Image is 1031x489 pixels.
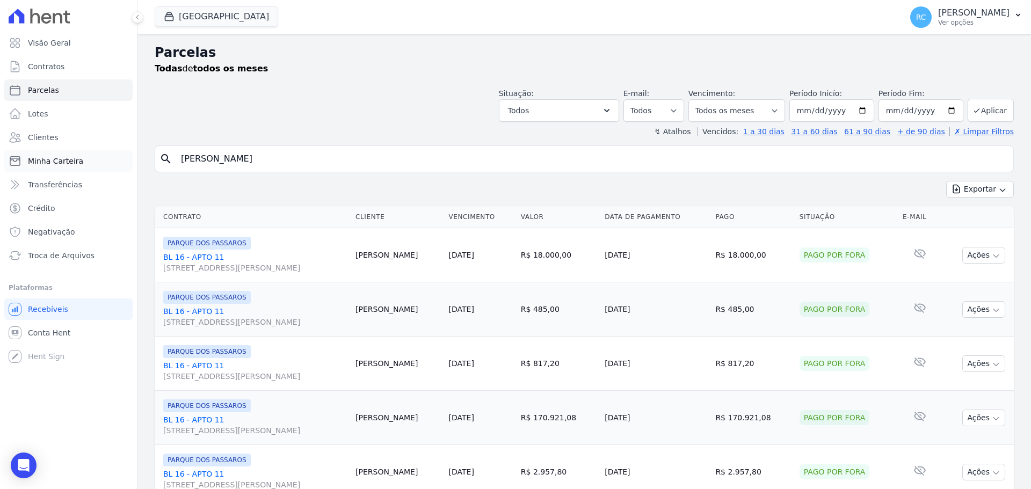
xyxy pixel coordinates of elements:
[517,337,600,391] td: R$ 817,20
[163,237,251,250] span: PARQUE DOS PASSAROS
[711,206,795,228] th: Pago
[449,413,474,422] a: [DATE]
[897,127,945,136] a: + de 90 dias
[351,228,445,282] td: [PERSON_NAME]
[4,127,133,148] a: Clientes
[28,85,59,96] span: Parcelas
[499,89,534,98] label: Situação:
[155,63,183,74] strong: Todas
[499,99,619,122] button: Todos
[938,8,1010,18] p: [PERSON_NAME]
[800,247,870,262] div: Pago por fora
[654,127,691,136] label: ↯ Atalhos
[449,305,474,313] a: [DATE]
[449,251,474,259] a: [DATE]
[163,399,251,412] span: PARQUE DOS PASSAROS
[155,6,278,27] button: [GEOGRAPHIC_DATA]
[155,43,1014,62] h2: Parcelas
[449,468,474,476] a: [DATE]
[938,18,1010,27] p: Ver opções
[4,221,133,243] a: Negativação
[962,410,1005,426] button: Ações
[743,127,785,136] a: 1 a 30 dias
[4,32,133,54] a: Visão Geral
[517,206,600,228] th: Valor
[159,152,172,165] i: search
[878,88,963,99] label: Período Fim:
[28,327,70,338] span: Conta Hent
[800,410,870,425] div: Pago por fora
[4,79,133,101] a: Parcelas
[517,228,600,282] td: R$ 18.000,00
[902,2,1031,32] button: RC [PERSON_NAME] Ver opções
[4,103,133,125] a: Lotes
[155,206,351,228] th: Contrato
[4,56,133,77] a: Contratos
[449,359,474,368] a: [DATE]
[163,360,347,382] a: BL 16 - APTO 11[STREET_ADDRESS][PERSON_NAME]
[688,89,735,98] label: Vencimento:
[155,62,268,75] p: de
[11,452,37,478] div: Open Intercom Messenger
[916,13,926,21] span: RC
[445,206,517,228] th: Vencimento
[898,206,941,228] th: E-mail
[193,63,268,74] strong: todos os meses
[600,228,711,282] td: [DATE]
[4,298,133,320] a: Recebíveis
[163,262,347,273] span: [STREET_ADDRESS][PERSON_NAME]
[800,302,870,317] div: Pago por fora
[711,337,795,391] td: R$ 817,20
[28,304,68,315] span: Recebíveis
[800,464,870,479] div: Pago por fora
[968,99,1014,122] button: Aplicar
[28,227,75,237] span: Negativação
[28,250,95,261] span: Troca de Arquivos
[4,245,133,266] a: Troca de Arquivos
[28,108,48,119] span: Lotes
[949,127,1014,136] a: ✗ Limpar Filtros
[698,127,738,136] label: Vencidos:
[517,282,600,337] td: R$ 485,00
[175,148,1009,170] input: Buscar por nome do lote ou do cliente
[800,356,870,371] div: Pago por fora
[163,317,347,327] span: [STREET_ADDRESS][PERSON_NAME]
[28,179,82,190] span: Transferências
[711,282,795,337] td: R$ 485,00
[844,127,890,136] a: 61 a 90 dias
[4,174,133,195] a: Transferências
[962,247,1005,264] button: Ações
[600,337,711,391] td: [DATE]
[163,291,251,304] span: PARQUE DOS PASSAROS
[163,454,251,466] span: PARQUE DOS PASSAROS
[9,281,128,294] div: Plataformas
[351,391,445,445] td: [PERSON_NAME]
[4,322,133,344] a: Conta Hent
[351,282,445,337] td: [PERSON_NAME]
[962,301,1005,318] button: Ações
[28,156,83,166] span: Minha Carteira
[962,464,1005,480] button: Ações
[163,371,347,382] span: [STREET_ADDRESS][PERSON_NAME]
[962,355,1005,372] button: Ações
[28,203,55,214] span: Crédito
[711,228,795,282] td: R$ 18.000,00
[4,198,133,219] a: Crédito
[163,345,251,358] span: PARQUE DOS PASSAROS
[517,391,600,445] td: R$ 170.921,08
[946,181,1014,198] button: Exportar
[795,206,898,228] th: Situação
[623,89,650,98] label: E-mail:
[163,252,347,273] a: BL 16 - APTO 11[STREET_ADDRESS][PERSON_NAME]
[163,306,347,327] a: BL 16 - APTO 11[STREET_ADDRESS][PERSON_NAME]
[4,150,133,172] a: Minha Carteira
[791,127,837,136] a: 31 a 60 dias
[600,206,711,228] th: Data de Pagamento
[789,89,842,98] label: Período Inicío:
[508,104,529,117] span: Todos
[351,206,445,228] th: Cliente
[28,38,71,48] span: Visão Geral
[28,61,64,72] span: Contratos
[163,425,347,436] span: [STREET_ADDRESS][PERSON_NAME]
[600,282,711,337] td: [DATE]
